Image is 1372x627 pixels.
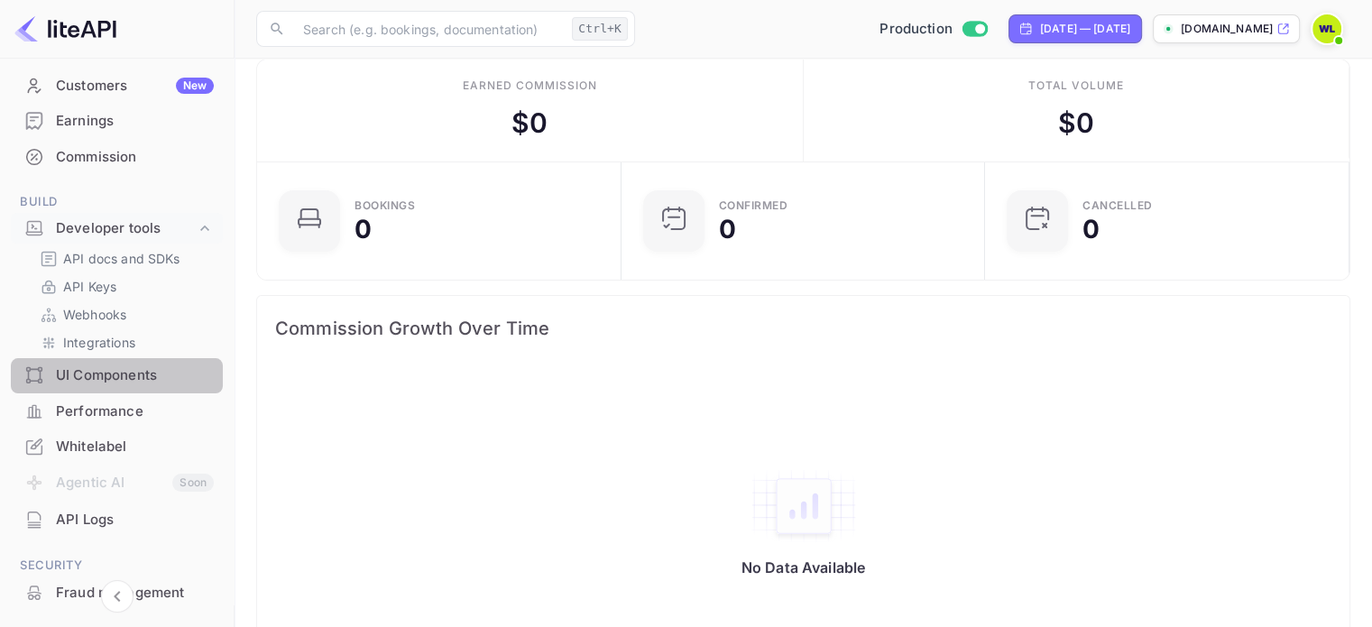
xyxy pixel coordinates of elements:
div: CustomersNew [11,69,223,104]
div: Ctrl+K [572,17,628,41]
span: Security [11,556,223,576]
div: API docs and SDKs [32,245,216,272]
div: Earnings [11,104,223,139]
div: Customers [56,76,214,97]
div: $ 0 [1058,103,1094,143]
div: CANCELLED [1082,200,1153,211]
div: UI Components [56,365,214,386]
div: Developer tools [11,213,223,244]
a: Integrations [40,333,208,352]
div: Switch to Sandbox mode [872,19,994,40]
div: Click to change the date range period [1008,14,1142,43]
img: LiteAPI logo [14,14,116,43]
div: Developer tools [56,218,196,239]
div: Whitelabel [11,429,223,465]
div: Performance [11,394,223,429]
div: Performance [56,401,214,422]
a: Commission [11,140,223,173]
div: Webhooks [32,301,216,327]
img: empty-state-table2.svg [750,468,858,544]
span: Commission Growth Over Time [275,314,1331,343]
div: 0 [355,217,372,242]
div: UI Components [11,358,223,393]
div: Bookings [355,200,415,211]
a: API Keys [40,277,208,296]
div: New [176,78,214,94]
p: [DOMAIN_NAME] [1181,21,1273,37]
div: API Logs [11,503,223,538]
div: API Keys [32,273,216,300]
div: 0 [719,217,736,242]
div: Integrations [32,329,216,355]
div: API Logs [56,510,214,530]
div: Earned commission [463,78,596,94]
a: Earnings [11,104,223,137]
a: Fraud management [11,576,223,609]
div: Earnings [56,111,214,132]
a: API docs and SDKs [40,249,208,268]
div: Whitelabel [56,437,214,457]
div: Commission [56,147,214,168]
input: Search (e.g. bookings, documentation) [292,11,565,47]
div: Fraud management [11,576,223,611]
p: API Keys [63,277,116,296]
div: $ 0 [511,103,548,143]
div: Total volume [1027,78,1124,94]
a: UI Components [11,358,223,392]
div: Fraud management [56,583,214,604]
a: Whitelabel [11,429,223,463]
p: No Data Available [741,558,866,576]
a: Webhooks [40,305,208,324]
div: Commission [11,140,223,175]
p: Webhooks [63,305,126,324]
a: CustomersNew [11,69,223,102]
div: 0 [1082,217,1100,242]
a: Performance [11,394,223,428]
div: Confirmed [719,200,788,211]
div: [DATE] — [DATE] [1040,21,1130,37]
p: API docs and SDKs [63,249,180,268]
span: Build [11,192,223,212]
button: Collapse navigation [101,580,134,613]
span: Production [879,19,953,40]
a: API Logs [11,503,223,536]
a: Bookings [11,32,223,66]
p: Integrations [63,333,135,352]
img: Wayne Lazarus [1312,14,1341,43]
